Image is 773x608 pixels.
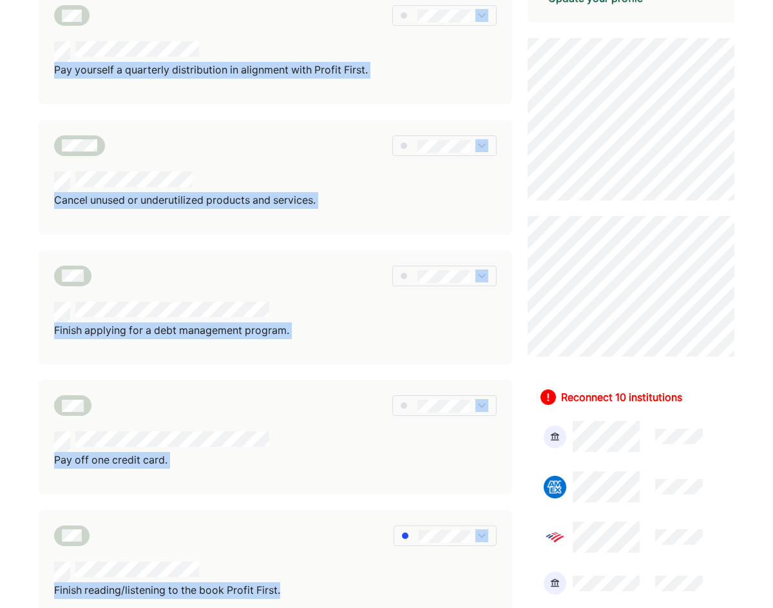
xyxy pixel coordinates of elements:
[54,322,289,339] p: Finish applying for a debt management program.
[561,389,682,405] div: Reconnect 10 institutions
[54,452,269,469] p: Pay off one credit card.
[54,582,280,599] p: Finish reading/listening to the book Profit First.
[54,192,316,209] p: Cancel unused or underutilized products and services.
[54,62,368,79] p: Pay yourself a quarterly distribution in alignment with Profit First.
